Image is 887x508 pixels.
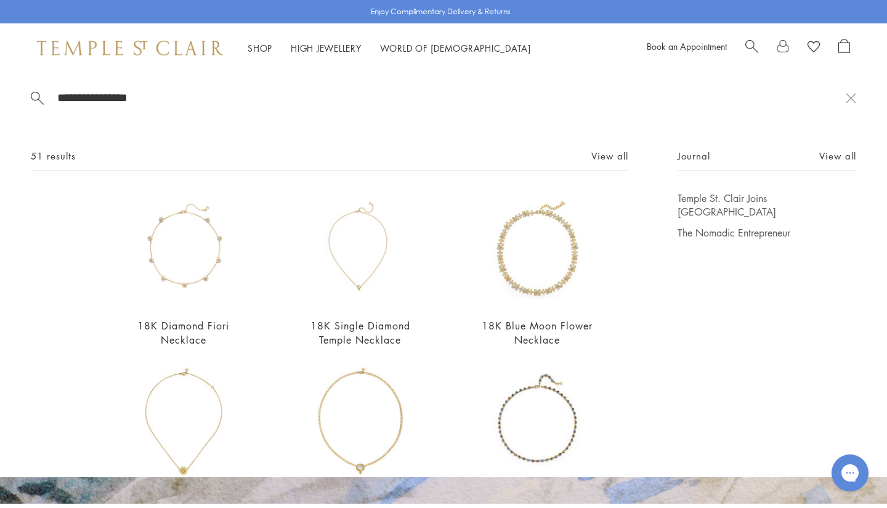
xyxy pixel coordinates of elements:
a: View all [591,149,628,163]
a: Open Shopping Bag [838,39,850,57]
iframe: Gorgias live chat messenger [825,450,875,496]
a: The Nomadic Entrepreneur [678,226,856,240]
img: 18K Lucrezia Necklace [302,364,418,479]
img: N31810-FIORI [126,192,241,307]
a: 18K Blue Moon Flower Necklace [482,319,593,347]
img: 18K Blue Sapphire Eternity Necklace [480,364,595,479]
a: Temple St. Clair Joins [GEOGRAPHIC_DATA] [678,192,856,219]
p: Enjoy Complimentary Delivery & Returns [371,6,511,18]
a: 18K Diamond Fiori Necklace [137,319,229,347]
a: View all [819,149,856,163]
a: World of [DEMOGRAPHIC_DATA]World of [DEMOGRAPHIC_DATA] [380,42,531,54]
img: 18K Single Diamond Temple Necklace [302,192,418,307]
img: Temple St. Clair [37,41,223,55]
span: Journal [678,148,710,164]
img: 18K Orbit Sun Necklace [126,364,241,479]
a: 18K Single Diamond Temple Necklace [310,319,410,347]
img: 18K Blue Moon Flower Necklace [480,192,595,307]
nav: Main navigation [248,41,531,56]
a: Search [745,39,758,57]
a: Book an Appointment [647,40,727,52]
a: ShopShop [248,42,272,54]
a: High JewelleryHigh Jewellery [291,42,362,54]
a: View Wishlist [808,39,820,57]
span: 51 results [31,148,76,164]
